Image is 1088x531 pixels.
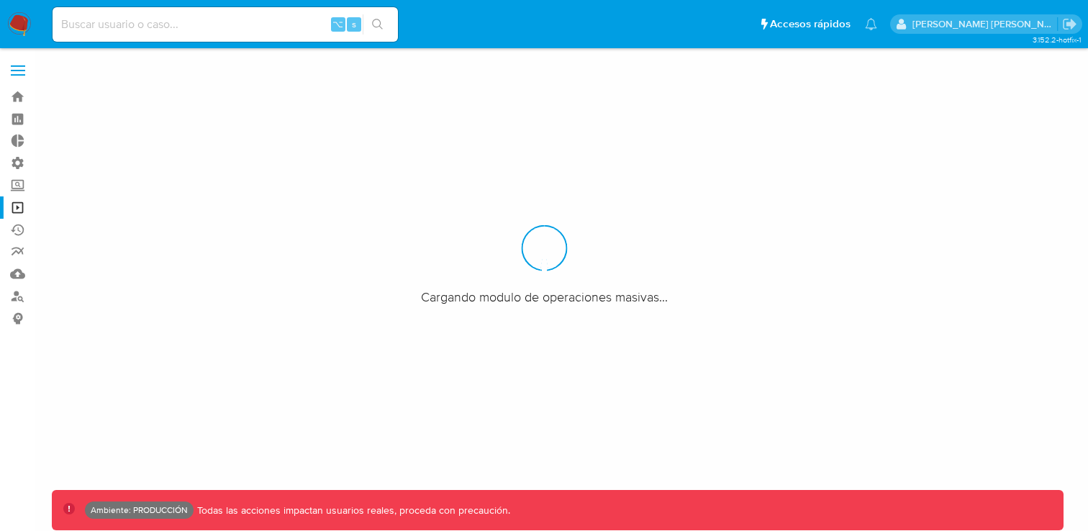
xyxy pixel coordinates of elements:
span: ⌥ [332,17,343,31]
input: Buscar usuario o caso... [53,15,398,34]
a: Notificaciones [865,18,877,30]
button: search-icon [363,14,392,35]
p: elkin.mantilla@mercadolibre.com.co [912,17,1058,31]
span: Accesos rápidos [770,17,851,32]
a: Salir [1062,17,1077,32]
p: Todas las acciones impactan usuarios reales, proceda con precaución. [194,504,510,517]
span: s [352,17,356,31]
p: Ambiente: PRODUCCIÓN [91,507,188,513]
span: Cargando modulo de operaciones masivas... [421,289,668,306]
